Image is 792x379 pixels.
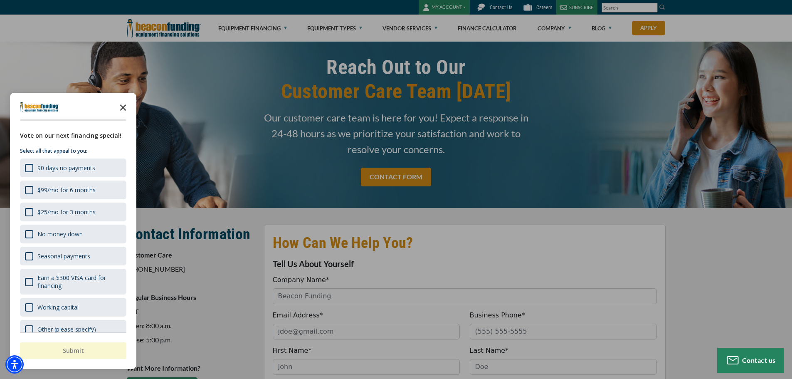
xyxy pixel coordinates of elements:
[20,269,126,295] div: Earn a $300 VISA card for financing
[20,147,126,155] p: Select all that appeal to you:
[20,298,126,317] div: Working capital
[5,355,24,374] div: Accessibility Menu
[20,342,126,359] button: Submit
[37,325,96,333] div: Other (please specify)
[20,203,126,221] div: $25/mo for 3 months
[37,274,121,290] div: Earn a $300 VISA card for financing
[37,252,90,260] div: Seasonal payments
[20,102,59,112] img: Company logo
[20,159,126,177] div: 90 days no payments
[20,225,126,243] div: No money down
[37,208,96,216] div: $25/mo for 3 months
[37,230,83,238] div: No money down
[20,131,126,140] div: Vote on our next financing special!
[37,303,79,311] div: Working capital
[717,348,784,373] button: Contact us
[742,356,776,364] span: Contact us
[10,93,136,369] div: Survey
[20,181,126,199] div: $99/mo for 6 months
[20,320,126,339] div: Other (please specify)
[115,99,131,115] button: Close the survey
[37,186,96,194] div: $99/mo for 6 months
[20,247,126,265] div: Seasonal payments
[37,164,95,172] div: 90 days no payments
